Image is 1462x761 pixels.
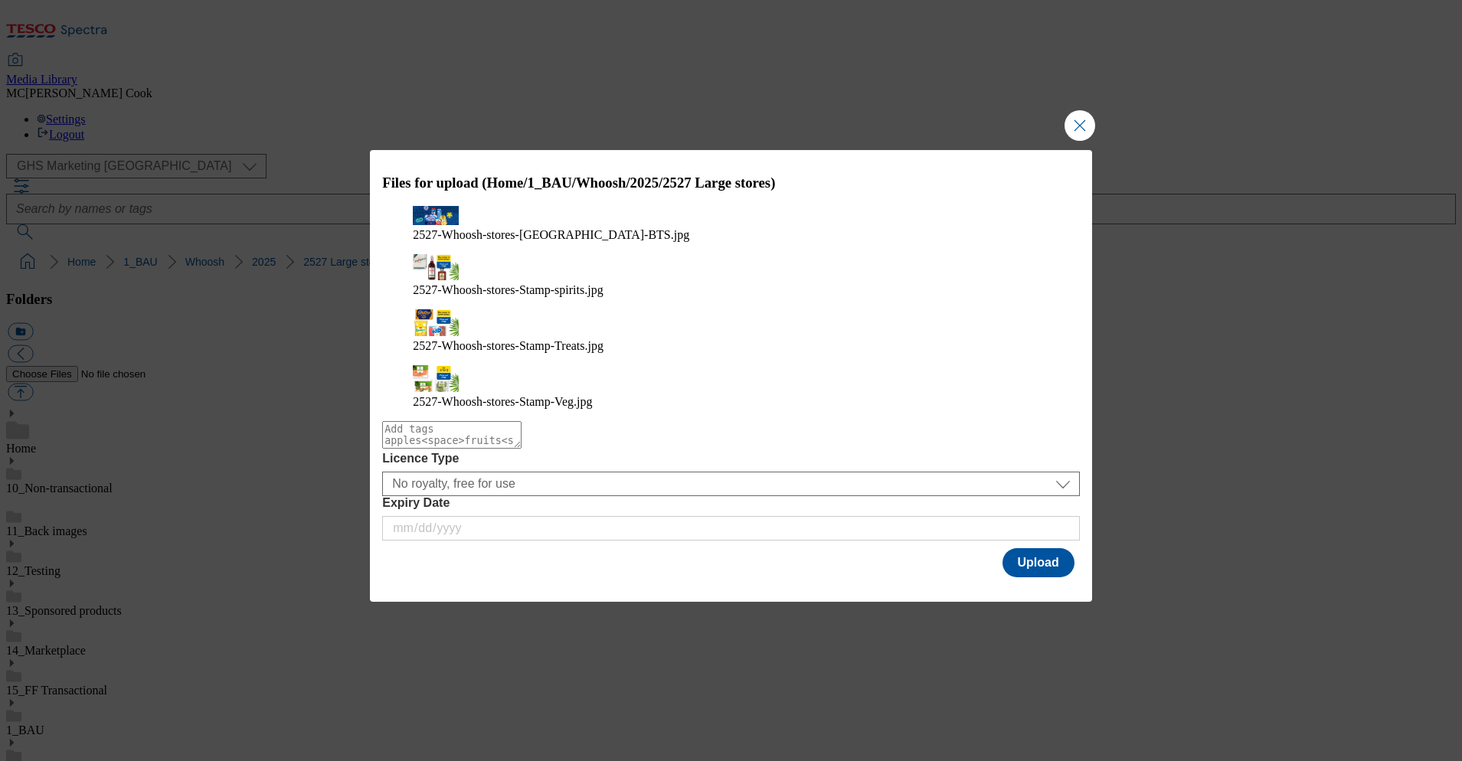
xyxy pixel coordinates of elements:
figcaption: 2527-Whoosh-stores-Stamp-spirits.jpg [413,283,1049,297]
label: Licence Type [382,452,1080,465]
figcaption: 2527-Whoosh-stores-Stamp-Veg.jpg [413,395,1049,409]
button: Close Modal [1065,110,1095,141]
div: Modal [370,150,1092,602]
figcaption: 2527-Whoosh-stores-[GEOGRAPHIC_DATA]-BTS.jpg [413,228,1049,242]
label: Expiry Date [382,496,1080,510]
img: preview [413,309,459,336]
h3: Files for upload (Home/1_BAU/Whoosh/2025/2527 Large stores) [382,175,1080,191]
img: preview [413,206,459,225]
img: preview [413,365,459,392]
button: Upload [1002,548,1074,577]
figcaption: 2527-Whoosh-stores-Stamp-Treats.jpg [413,339,1049,353]
img: preview [413,254,459,281]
